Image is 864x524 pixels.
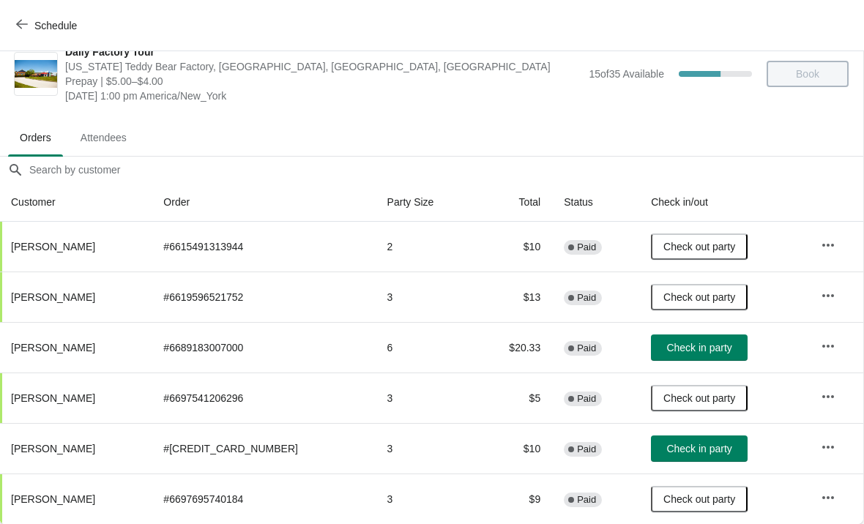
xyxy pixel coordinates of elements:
[666,443,731,454] span: Check in party
[152,322,375,373] td: # 6689183007000
[663,392,735,404] span: Check out party
[69,124,138,151] span: Attendees
[474,373,552,423] td: $5
[65,45,581,59] span: Daily Factory Tour
[552,183,639,222] th: Status
[474,222,552,272] td: $10
[474,272,552,322] td: $13
[65,74,581,89] span: Prepay | $5.00–$4.00
[651,233,748,260] button: Check out party
[152,272,375,322] td: # 6619596521752
[11,493,95,505] span: [PERSON_NAME]
[577,443,596,455] span: Paid
[651,284,748,310] button: Check out party
[376,222,475,272] td: 2
[15,60,57,89] img: Daily Factory Tour
[65,59,581,74] span: [US_STATE] Teddy Bear Factory, [GEOGRAPHIC_DATA], [GEOGRAPHIC_DATA], [GEOGRAPHIC_DATA]
[651,435,748,462] button: Check in party
[29,157,863,183] input: Search by customer
[376,423,475,474] td: 3
[152,222,375,272] td: # 6615491313944
[589,68,664,80] span: 15 of 35 Available
[376,183,475,222] th: Party Size
[65,89,581,103] span: [DATE] 1:00 pm America/New_York
[376,322,475,373] td: 6
[663,291,735,303] span: Check out party
[651,334,748,361] button: Check in party
[577,393,596,405] span: Paid
[11,291,95,303] span: [PERSON_NAME]
[152,474,375,524] td: # 6697695740184
[577,242,596,253] span: Paid
[474,183,552,222] th: Total
[376,373,475,423] td: 3
[34,20,77,31] span: Schedule
[663,493,735,505] span: Check out party
[639,183,809,222] th: Check in/out
[11,443,95,454] span: [PERSON_NAME]
[577,343,596,354] span: Paid
[11,342,95,353] span: [PERSON_NAME]
[8,124,63,151] span: Orders
[663,241,735,252] span: Check out party
[376,272,475,322] td: 3
[577,292,596,304] span: Paid
[152,423,375,474] td: # [CREDIT_CARD_NUMBER]
[474,322,552,373] td: $20.33
[651,385,748,411] button: Check out party
[474,423,552,474] td: $10
[7,12,89,39] button: Schedule
[11,241,95,252] span: [PERSON_NAME]
[152,183,375,222] th: Order
[11,392,95,404] span: [PERSON_NAME]
[474,474,552,524] td: $9
[376,474,475,524] td: 3
[651,486,748,512] button: Check out party
[152,373,375,423] td: # 6697541206296
[666,342,731,353] span: Check in party
[577,494,596,506] span: Paid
